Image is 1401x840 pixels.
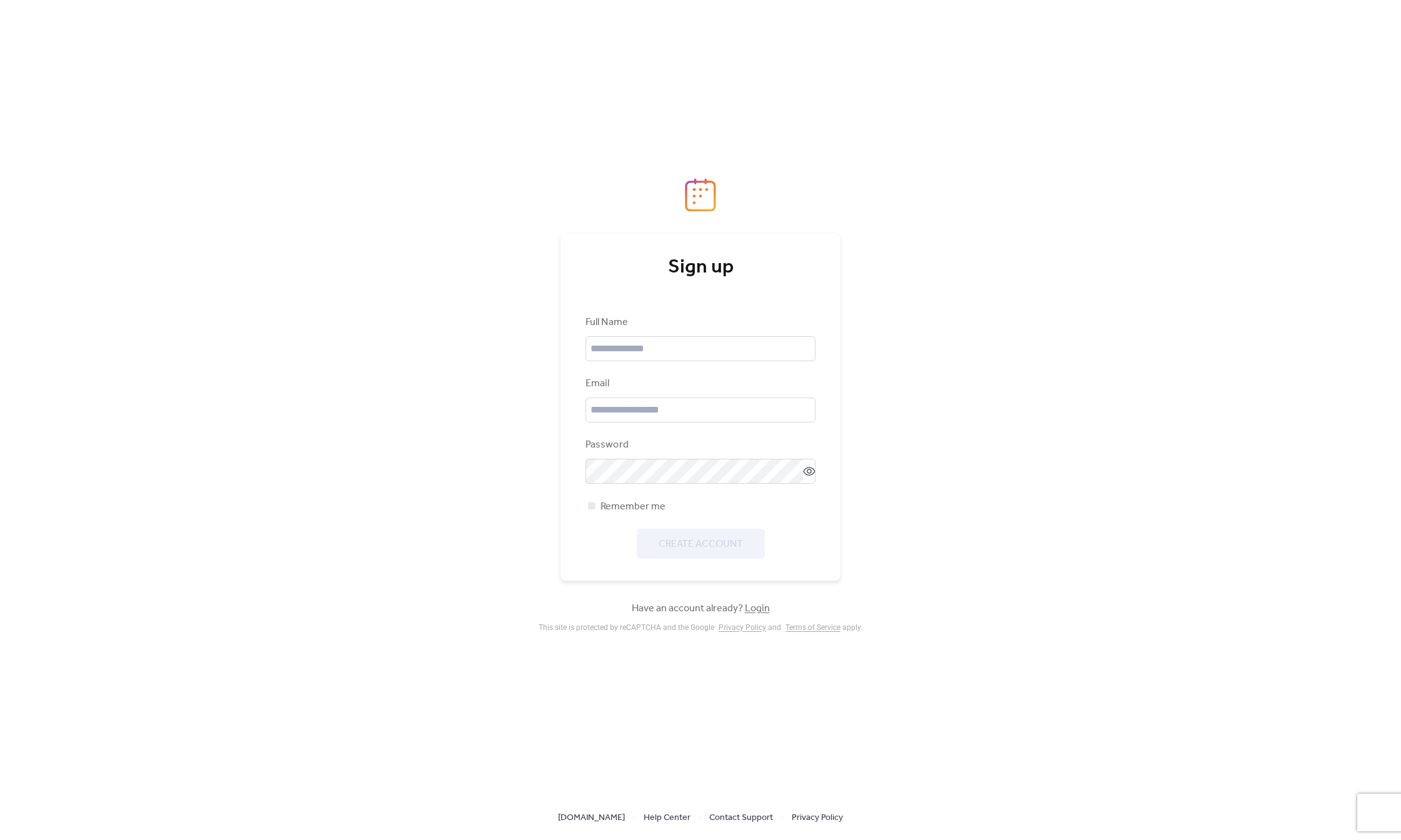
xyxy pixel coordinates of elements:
span: Help Center [644,811,691,826]
a: Privacy Policy [719,623,766,632]
a: Privacy Policy [792,809,843,825]
a: Contact Support [709,809,773,825]
span: [DOMAIN_NAME] [558,811,625,826]
img: logo [685,178,716,212]
a: [DOMAIN_NAME] [558,809,625,825]
a: Login [745,599,770,618]
div: Password [586,437,813,452]
span: Remember me [601,499,666,514]
span: Have an account already? [632,601,770,616]
a: Help Center [644,809,691,825]
span: Contact Support [709,811,773,826]
div: Sign up [586,255,815,280]
span: Privacy Policy [792,811,843,826]
div: Email [586,376,813,391]
a: Terms of Service [785,623,840,632]
div: Full Name [586,315,813,330]
div: This site is protected by reCAPTCHA and the Google and apply . [539,623,862,632]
